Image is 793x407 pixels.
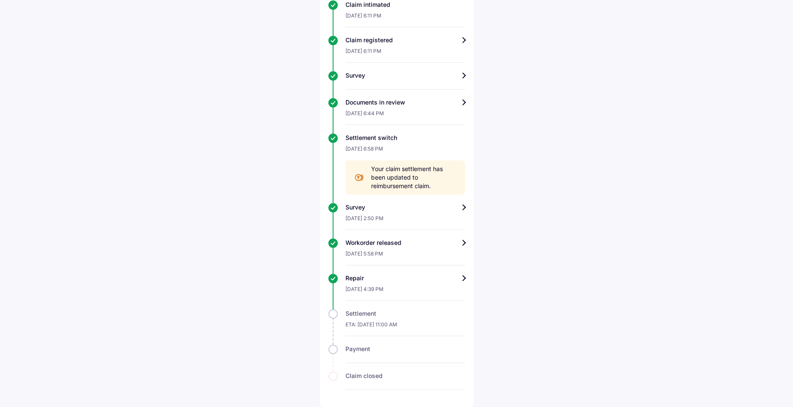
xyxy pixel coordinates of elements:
[345,44,465,63] div: [DATE] 6:11 PM
[345,36,465,44] div: Claim registered
[345,107,465,125] div: [DATE] 6:44 PM
[345,142,465,160] div: [DATE] 6:58 PM
[345,9,465,27] div: [DATE] 6:11 PM
[345,98,465,107] div: Documents in review
[345,247,465,265] div: [DATE] 5:58 PM
[345,345,465,353] div: Payment
[345,274,465,282] div: Repair
[345,203,465,212] div: Survey
[345,282,465,301] div: [DATE] 4:39 PM
[345,238,465,247] div: Workorder released
[345,372,465,380] div: Claim closed
[345,212,465,230] div: [DATE] 2:50 PM
[345,134,465,142] div: Settlement switch
[345,318,465,336] div: ETA: [DATE] 11:00 AM
[345,309,465,318] div: Settlement
[371,165,456,190] span: Your claim settlement has been updated to reimbursement claim.
[345,71,465,80] div: Survey
[345,0,465,9] div: Claim intimated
